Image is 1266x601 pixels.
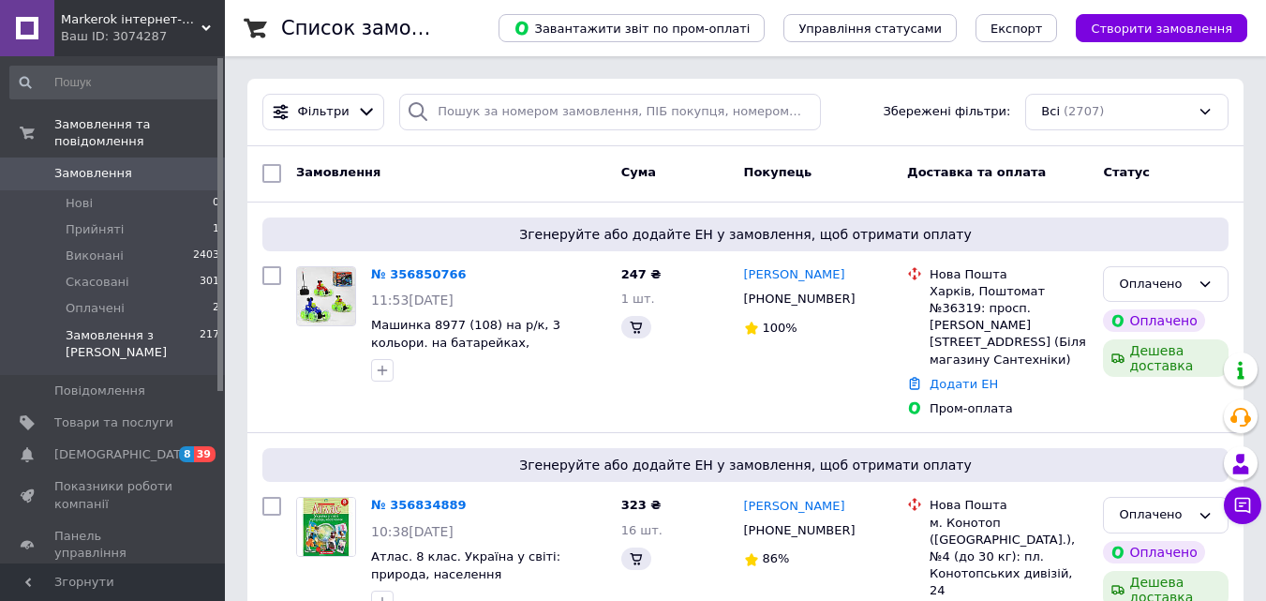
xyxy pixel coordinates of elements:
[371,549,560,581] a: Атлас. 8 клас. Україна у світі: природа, населення
[399,94,820,130] input: Пошук за номером замовлення, ПІБ покупця, номером телефону, Email, номером накладної
[1119,505,1190,525] div: Оплачено
[1091,22,1232,36] span: Створити замовлення
[1103,309,1204,332] div: Оплачено
[930,515,1088,600] div: м. Конотоп ([GEOGRAPHIC_DATA].), №4 (до 30 кг): пл. Конотопських дивізій, 24
[54,165,132,182] span: Замовлення
[1224,487,1261,524] button: Чат з покупцем
[213,300,219,317] span: 2
[66,274,129,291] span: Скасовані
[740,287,859,311] div: [PHONE_NUMBER]
[200,274,219,291] span: 301
[213,195,219,212] span: 0
[54,446,193,463] span: [DEMOGRAPHIC_DATA]
[763,321,797,335] span: 100%
[371,318,560,384] a: Машинка 8977 (108) на р/к, 3 кольори. на батарейках, підсвічування, перевертиш, обертається перед...
[66,195,93,212] span: Нові
[297,267,355,325] img: Фото товару
[621,267,662,281] span: 247 ₴
[9,66,221,99] input: Пошук
[744,266,845,284] a: [PERSON_NAME]
[54,478,173,512] span: Показники роботи компанії
[930,266,1088,283] div: Нова Пошта
[798,22,942,36] span: Управління статусами
[1057,21,1247,35] a: Створити замовлення
[1103,541,1204,563] div: Оплачено
[61,28,225,45] div: Ваш ID: 3074287
[621,498,662,512] span: 323 ₴
[1103,165,1150,179] span: Статус
[179,446,194,462] span: 8
[371,293,454,308] span: 11:53[DATE]
[66,248,124,264] span: Виконані
[499,14,765,42] button: Завантажити звіт по пром-оплаті
[740,518,859,543] div: [PHONE_NUMBER]
[763,551,790,565] span: 86%
[54,528,173,562] span: Панель управління
[783,14,957,42] button: Управління статусами
[1064,104,1104,118] span: (2707)
[54,383,145,399] span: Повідомлення
[66,327,200,361] span: Замовлення з [PERSON_NAME]
[621,165,656,179] span: Cума
[200,327,219,361] span: 217
[990,22,1043,36] span: Експорт
[298,103,350,121] span: Фільтри
[194,446,216,462] span: 39
[621,523,663,537] span: 16 шт.
[930,283,1088,368] div: Харків, Поштомат №36319: просп. [PERSON_NAME][STREET_ADDRESS] (Біля магазину Сантехніки)
[371,524,454,539] span: 10:38[DATE]
[66,221,124,238] span: Прийняті
[296,165,380,179] span: Замовлення
[744,165,812,179] span: Покупець
[930,497,1088,514] div: Нова Пошта
[621,292,655,306] span: 1 шт.
[270,456,1221,474] span: Згенеруйте або додайте ЕН у замовлення, щоб отримати оплату
[907,165,1046,179] span: Доставка та оплата
[930,377,998,391] a: Додати ЕН
[270,225,1221,244] span: Згенеруйте або додайте ЕН у замовлення, щоб отримати оплату
[297,498,355,556] img: Фото товару
[213,221,219,238] span: 1
[54,116,225,150] span: Замовлення та повідомлення
[66,300,125,317] span: Оплачені
[976,14,1058,42] button: Експорт
[61,11,201,28] span: Markerok інтернет-магазин канцелярії
[883,103,1010,121] span: Збережені фільтри:
[1041,103,1060,121] span: Всі
[54,414,173,431] span: Товари та послуги
[193,248,219,264] span: 2403
[514,20,750,37] span: Завантажити звіт по пром-оплаті
[1103,339,1229,377] div: Дешева доставка
[744,498,845,516] a: [PERSON_NAME]
[281,17,471,39] h1: Список замовлень
[296,497,356,557] a: Фото товару
[371,498,467,512] a: № 356834889
[1076,14,1247,42] button: Створити замовлення
[371,267,467,281] a: № 356850766
[930,400,1088,417] div: Пром-оплата
[296,266,356,326] a: Фото товару
[1119,275,1190,294] div: Оплачено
